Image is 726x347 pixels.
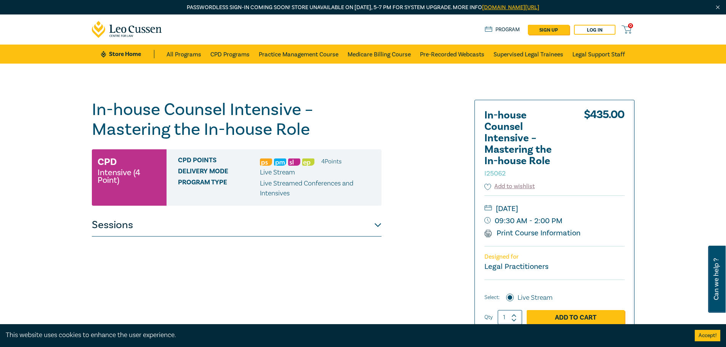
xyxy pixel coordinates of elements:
small: 09:30 AM - 2:00 PM [484,215,625,227]
span: 0 [628,23,633,28]
a: sign up [528,25,569,35]
h1: In-house Counsel Intensive – Mastering the In-house Role [92,100,381,139]
a: Medicare Billing Course [348,45,411,64]
img: Professional Skills [260,158,272,166]
label: Live Stream [518,293,553,303]
img: Practice Management & Business Skills [274,158,286,166]
p: Designed for [484,253,625,261]
input: 1 [498,310,522,325]
a: Program [485,26,520,34]
h3: CPD [98,155,117,169]
p: Live Streamed Conferences and Intensives [260,179,376,198]
a: Legal Support Staff [572,45,625,64]
a: CPD Programs [210,45,250,64]
label: Qty [484,313,493,321]
div: This website uses cookies to enhance the user experience. [6,330,683,340]
button: Sessions [92,214,381,237]
img: Close [715,4,721,11]
a: Log in [574,25,615,35]
button: Add to wishlist [484,182,535,191]
a: Practice Management Course [259,45,338,64]
span: Delivery Mode [178,168,260,177]
a: Pre-Recorded Webcasts [420,45,484,64]
span: Select: [484,293,500,302]
a: Print Course Information [484,228,581,238]
small: Legal Practitioners [484,262,548,272]
img: Substantive Law [288,158,300,166]
small: Intensive (4 Point) [98,169,161,184]
p: Passwordless sign-in coming soon! Store unavailable on [DATE], 5–7 PM for system upgrade. More info [92,3,635,12]
div: $ 435.00 [584,110,625,182]
h2: In-house Counsel Intensive – Mastering the In-house Role [484,110,568,178]
span: CPD Points [178,157,260,166]
li: 4 Point s [321,157,341,166]
a: Add to Cart [527,310,625,325]
small: [DATE] [484,203,625,215]
img: Ethics & Professional Responsibility [302,158,314,166]
a: [DOMAIN_NAME][URL] [482,4,539,11]
a: Supervised Legal Trainees [494,45,563,64]
small: I25062 [484,169,506,178]
a: Store Home [101,50,154,58]
span: Can we help ? [713,250,720,308]
span: Program type [178,179,260,198]
button: Accept cookies [695,330,720,341]
span: Live Stream [260,168,295,177]
a: All Programs [167,45,201,64]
